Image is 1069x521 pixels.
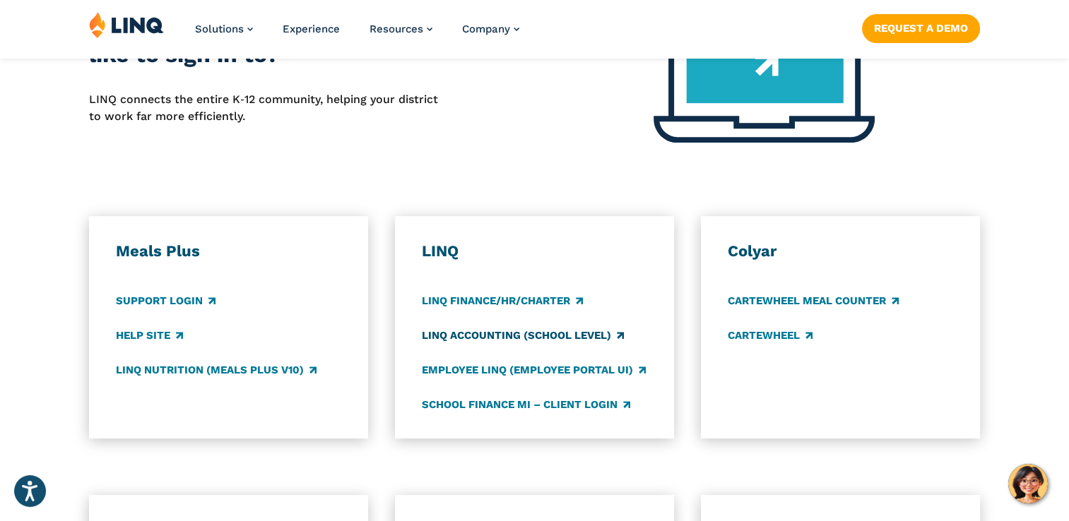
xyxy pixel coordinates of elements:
h3: Meals Plus [116,241,341,261]
a: LINQ Accounting (school level) [422,328,624,343]
a: School Finance MI – Client Login [422,397,630,412]
a: Experience [283,23,340,35]
a: CARTEWHEEL [728,328,813,343]
nav: Primary Navigation [195,11,519,58]
a: Solutions [195,23,253,35]
h3: LINQ [422,241,647,261]
span: Resources [370,23,423,35]
a: Employee LINQ (Employee Portal UI) [422,362,646,378]
a: Support Login [116,293,215,309]
a: Resources [370,23,432,35]
a: Company [462,23,519,35]
a: LINQ Finance/HR/Charter [422,293,583,309]
button: Hello, have a question? Let’s chat. [1008,464,1048,503]
nav: Button Navigation [862,11,980,42]
span: Company [462,23,510,35]
a: Request a Demo [862,14,980,42]
a: LINQ Nutrition (Meals Plus v10) [116,362,317,378]
h3: Colyar [728,241,953,261]
span: Solutions [195,23,244,35]
a: Help Site [116,328,183,343]
p: LINQ connects the entire K‑12 community, helping your district to work far more efficiently. [89,91,444,126]
a: CARTEWHEEL Meal Counter [728,293,899,309]
img: LINQ | K‑12 Software [89,11,164,38]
